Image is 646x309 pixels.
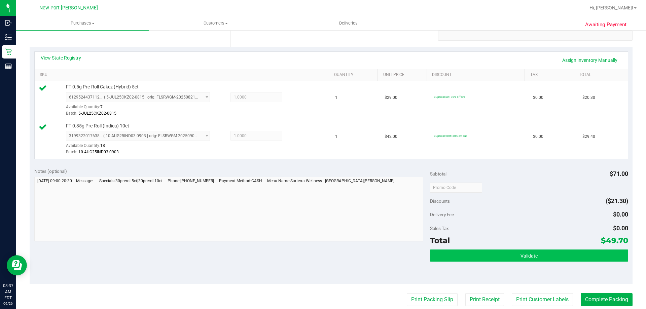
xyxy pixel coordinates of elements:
[3,301,13,306] p: 09/26
[430,226,449,231] span: Sales Tax
[601,236,628,245] span: $49.70
[66,123,129,129] span: FT 0.35g Pre-Roll (Indica) 10ct
[149,20,282,26] span: Customers
[589,5,633,10] span: Hi, [PERSON_NAME]!
[434,95,465,99] span: 30preroll5ct: 30% off line
[432,72,522,78] a: Discount
[41,54,81,61] a: View State Registry
[430,195,450,207] span: Discounts
[430,183,482,193] input: Promo Code
[465,293,504,306] button: Print Receipt
[16,20,149,26] span: Purchases
[430,212,454,217] span: Delivery Fee
[7,255,27,275] iframe: Resource center
[149,16,282,30] a: Customers
[66,150,77,154] span: Batch:
[579,72,620,78] a: Total
[430,236,450,245] span: Total
[335,133,337,140] span: 1
[78,111,116,116] span: 5-JUL25CKZ02-0815
[512,293,573,306] button: Print Customer Labels
[100,143,105,148] span: 18
[385,94,397,101] span: $29.00
[582,133,595,140] span: $29.40
[581,293,633,306] button: Complete Packing
[3,283,13,301] p: 08:37 AM EDT
[16,16,149,30] a: Purchases
[530,72,571,78] a: Tax
[282,16,415,30] a: Deliveries
[606,197,628,204] span: ($21.30)
[610,170,628,177] span: $71.00
[434,134,467,138] span: 30preroll10ct: 30% off line
[558,54,622,66] a: Assign Inventory Manually
[613,225,628,232] span: $0.00
[66,102,217,115] div: Available Quantity:
[407,293,458,306] button: Print Packing Slip
[5,63,12,70] inline-svg: Reports
[40,72,326,78] a: SKU
[66,84,139,90] span: FT 0.5g Pre-Roll Cakez (Hybrid) 5ct
[582,94,595,101] span: $20.30
[5,34,12,41] inline-svg: Inventory
[430,249,628,262] button: Validate
[5,48,12,55] inline-svg: Retail
[100,105,103,109] span: 7
[335,94,337,101] span: 1
[533,133,543,140] span: $0.00
[66,141,217,154] div: Available Quantity:
[34,168,67,174] span: Notes (optional)
[330,20,367,26] span: Deliveries
[39,5,98,11] span: New Port [PERSON_NAME]
[334,72,375,78] a: Quantity
[430,171,446,177] span: Subtotal
[5,20,12,26] inline-svg: Inbound
[533,94,543,101] span: $0.00
[521,253,538,259] span: Validate
[385,133,397,140] span: $42.00
[613,211,628,218] span: $0.00
[66,111,77,116] span: Batch:
[585,21,626,29] span: Awaiting Payment
[383,72,424,78] a: Unit Price
[78,150,119,154] span: 10-AUG25IND03-0903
